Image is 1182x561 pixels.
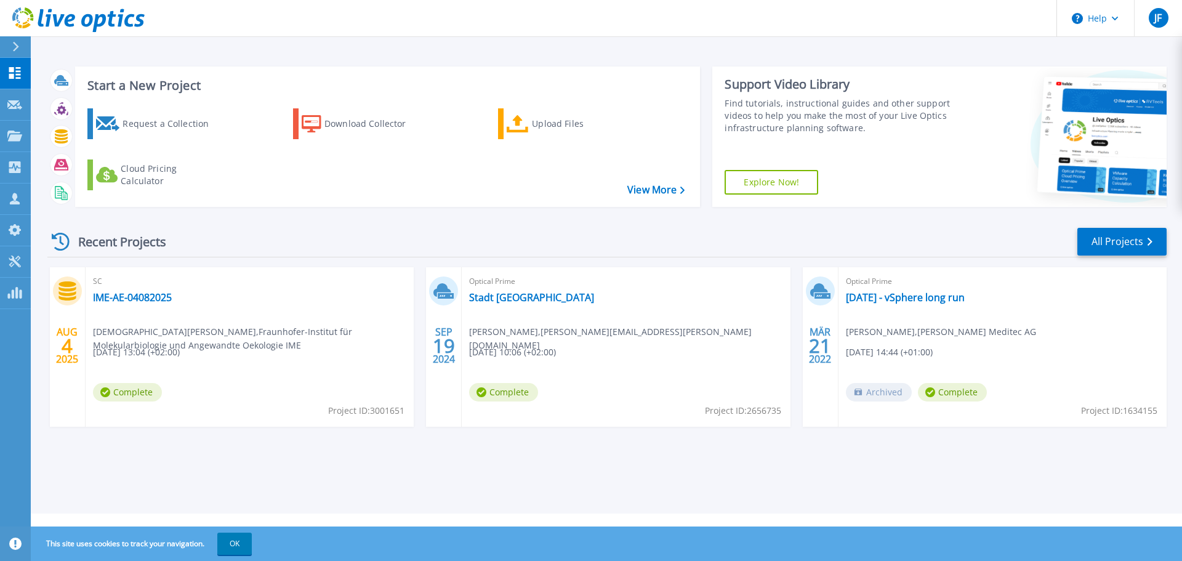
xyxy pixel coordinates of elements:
[62,341,73,351] span: 4
[532,111,630,136] div: Upload Files
[93,275,406,288] span: SC
[725,76,956,92] div: Support Video Library
[808,323,832,368] div: MÄR 2022
[725,97,956,134] div: Find tutorials, instructional guides and other support videos to help you make the most of your L...
[324,111,423,136] div: Download Collector
[217,533,252,555] button: OK
[627,184,685,196] a: View More
[123,111,221,136] div: Request a Collection
[87,108,225,139] a: Request a Collection
[93,345,180,359] span: [DATE] 13:04 (+02:00)
[93,325,414,352] span: [DEMOGRAPHIC_DATA][PERSON_NAME] , Fraunhofer-Institut für Molekularbiologie und Angewandte Oekolo...
[87,159,225,190] a: Cloud Pricing Calculator
[469,325,790,352] span: [PERSON_NAME] , [PERSON_NAME][EMAIL_ADDRESS][PERSON_NAME][DOMAIN_NAME]
[1077,228,1167,256] a: All Projects
[433,341,455,351] span: 19
[725,170,818,195] a: Explore Now!
[47,227,183,257] div: Recent Projects
[93,383,162,402] span: Complete
[705,404,781,418] span: Project ID: 2656735
[34,533,252,555] span: This site uses cookies to track your navigation.
[93,291,172,304] a: IME-AE-04082025
[328,404,404,418] span: Project ID: 3001651
[1154,13,1162,23] span: JF
[846,345,933,359] span: [DATE] 14:44 (+01:00)
[918,383,987,402] span: Complete
[846,383,912,402] span: Archived
[432,323,456,368] div: SEP 2024
[846,275,1159,288] span: Optical Prime
[469,275,782,288] span: Optical Prime
[469,383,538,402] span: Complete
[1081,404,1157,418] span: Project ID: 1634155
[55,323,79,368] div: AUG 2025
[87,79,685,92] h3: Start a New Project
[121,163,219,187] div: Cloud Pricing Calculator
[469,345,556,359] span: [DATE] 10:06 (+02:00)
[846,325,1036,339] span: [PERSON_NAME] , [PERSON_NAME] Meditec AG
[498,108,635,139] a: Upload Files
[469,291,594,304] a: Stadt [GEOGRAPHIC_DATA]
[809,341,831,351] span: 21
[293,108,430,139] a: Download Collector
[846,291,965,304] a: [DATE] - vSphere long run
